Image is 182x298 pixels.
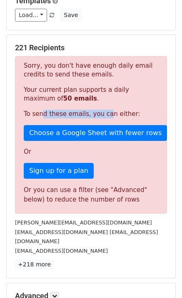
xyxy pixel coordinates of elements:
[15,248,108,254] small: [EMAIL_ADDRESS][DOMAIN_NAME]
[24,86,158,103] p: Your current plan supports a daily maximum of .
[24,110,158,118] p: To send these emails, you can either:
[15,219,152,226] small: [PERSON_NAME][EMAIL_ADDRESS][DOMAIN_NAME]
[15,229,158,245] small: [EMAIL_ADDRESS][DOMAIN_NAME] [EMAIL_ADDRESS][DOMAIN_NAME]
[15,43,167,52] h5: 221 Recipients
[140,258,182,298] iframe: Chat Widget
[24,125,167,141] a: Choose a Google Sheet with fewer rows
[15,9,47,22] a: Load...
[24,148,158,156] p: Or
[60,9,82,22] button: Save
[63,95,97,102] strong: 50 emails
[24,163,94,179] a: Sign up for a plan
[24,185,158,204] div: Or you can use a filter (see "Advanced" below) to reduce the number of rows
[24,62,158,79] p: Sorry, you don't have enough daily email credits to send these emails.
[15,259,54,270] a: +218 more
